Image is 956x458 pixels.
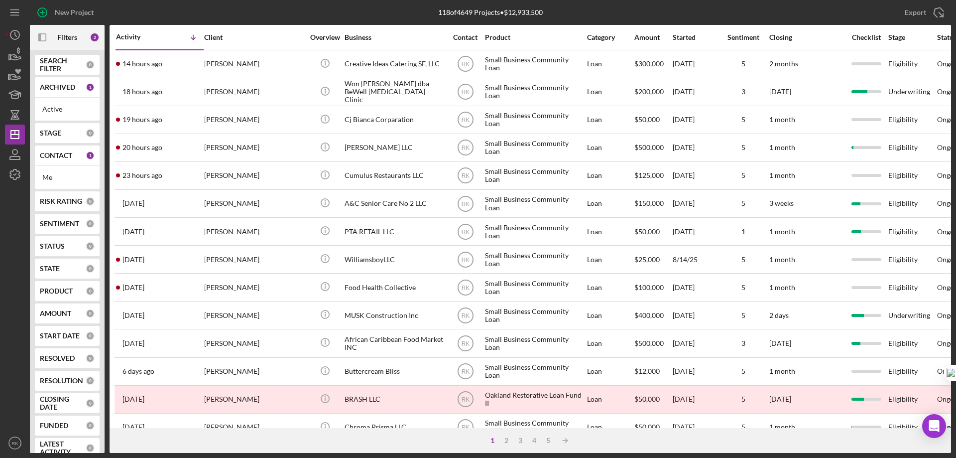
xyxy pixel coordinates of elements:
div: Small Business Community Loan [485,162,585,189]
div: Eligibility [888,414,936,441]
div: Eligibility [888,386,936,413]
time: 1 month [769,283,795,292]
div: 5 [718,395,768,403]
b: RESOLUTION [40,377,83,385]
div: Small Business Community Loan [485,246,585,273]
div: Creative Ideas Catering SF, LLC [345,51,444,77]
div: 5 [718,116,768,124]
div: Loan [587,218,633,245]
div: 4 [527,437,541,445]
div: 5 [718,171,768,179]
div: [DATE] [673,414,717,441]
time: 2025-08-19 19:29 [122,144,162,152]
div: Eligibility [888,190,936,217]
div: PTA RETAIL LLC [345,218,444,245]
text: RK [461,61,470,68]
div: Product [485,33,585,41]
div: African Caribbean Food Market INC [345,330,444,356]
div: [DATE] [673,218,717,245]
div: 0 [86,421,95,430]
button: New Project [30,2,104,22]
div: Loan [587,302,633,328]
div: Small Business Community Loan [485,358,585,385]
div: 5 [541,437,555,445]
time: 2025-08-19 16:38 [122,171,162,179]
div: 5 [718,284,768,292]
div: 118 of 4649 Projects • $12,933,500 [438,8,543,16]
div: Loan [587,358,633,385]
div: Category [587,33,633,41]
div: $50,000 [634,107,672,133]
time: 2025-08-19 21:28 [122,88,162,96]
b: SENTIMENT [40,220,79,228]
time: 1 month [769,367,795,375]
b: RISK RATING [40,197,82,205]
div: Small Business Community Loan [485,218,585,245]
div: WilliamsboyLLC [345,246,444,273]
b: STATE [40,265,60,273]
div: Eligibility [888,135,936,161]
div: 5 [718,256,768,264]
div: Active [42,105,92,113]
b: Filters [57,33,77,41]
div: Open Intercom Messenger [922,414,946,438]
div: 5 [718,144,768,152]
div: Closing [769,33,844,41]
div: Loan [587,330,633,356]
text: RK [461,200,470,207]
div: Loan [587,107,633,133]
div: 5 [718,199,768,207]
div: Small Business Community Loan [485,79,585,105]
div: Small Business Community Loan [485,274,585,301]
div: Loan [587,246,633,273]
div: Small Business Community Loan [485,302,585,328]
b: STATUS [40,242,65,250]
div: [PERSON_NAME] [204,414,304,441]
div: 3 [718,88,768,96]
text: RK [461,396,470,403]
div: [DATE] [673,107,717,133]
text: RK [461,89,470,96]
time: 1 month [769,115,795,124]
div: $200,000 [634,79,672,105]
div: [PERSON_NAME] [204,358,304,385]
div: Small Business Community Loan [485,414,585,441]
div: [PERSON_NAME] [204,51,304,77]
time: 1 month [769,171,795,179]
text: RK [11,441,18,446]
div: Business [345,33,444,41]
div: $400,000 [634,302,672,328]
div: $150,000 [634,190,672,217]
b: LATEST ACTIVITY [40,440,86,456]
div: Oakland Restorative Loan Fund II [485,386,585,413]
b: AMOUNT [40,309,71,317]
div: Client [204,33,304,41]
div: [DATE] [673,302,717,328]
button: Export [895,2,951,22]
b: SEARCH FILTER [40,57,86,73]
time: 2 days [769,311,789,319]
time: 1 month [769,143,795,152]
time: 2025-08-19 14:28 [122,199,144,207]
div: Underwriting [888,302,936,328]
time: 2 months [769,59,798,68]
text: RK [461,117,470,124]
b: FUNDED [40,422,68,430]
div: [DATE] [673,274,717,301]
time: 2025-08-19 20:17 [122,116,162,124]
div: 5 [718,311,768,319]
time: 3 weeks [769,199,794,207]
div: 0 [86,197,95,206]
div: [PERSON_NAME] [204,274,304,301]
time: 1 month [769,227,795,236]
div: Underwriting [888,79,936,105]
div: Small Business Community Loan [485,190,585,217]
div: Small Business Community Loan [485,135,585,161]
div: [PERSON_NAME] [204,79,304,105]
div: Sentiment [718,33,768,41]
div: Loan [587,79,633,105]
time: 2025-08-15 17:28 [122,311,144,319]
div: 5 [718,367,768,375]
b: CLOSING DATE [40,395,86,411]
div: Eligibility [888,51,936,77]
